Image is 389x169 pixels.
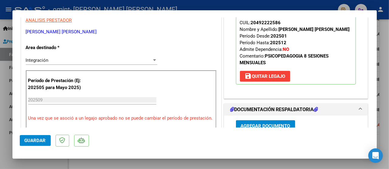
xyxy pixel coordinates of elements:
[240,20,350,65] span: CUIL: Nombre y Apellido: Período Desde: Período Hasta: Admite Dependencia:
[28,115,214,122] p: Una vez que se asoció a un legajo aprobado no se puede cambiar el período de prestación.
[25,138,46,143] span: Guardar
[241,123,290,129] span: Agregar Documento
[240,71,290,82] button: Quitar Legajo
[251,19,281,26] div: 20492222586
[26,18,72,23] span: ANALISIS PRESTADOR
[245,72,252,80] mat-icon: save
[279,27,350,32] strong: [PERSON_NAME] [PERSON_NAME]
[26,28,217,35] p: [PERSON_NAME] [PERSON_NAME]
[26,58,49,63] span: Integración
[26,44,83,51] p: Area destinado *
[271,33,287,39] strong: 202501
[230,106,318,113] h1: DOCUMENTACIÓN RESPALDATORIA
[368,148,383,163] div: Open Intercom Messenger
[245,74,285,79] span: Quitar Legajo
[20,135,51,146] button: Guardar
[283,47,289,52] strong: NO
[240,53,329,65] span: Comentario:
[270,40,287,45] strong: 202512
[236,120,295,131] button: Agregar Documento
[240,53,329,65] strong: PSICOPEDAGOGIA 8 SESIONES MENSUALES
[28,77,84,91] p: Período de Prestación (Ej: 202505 para Mayo 2025)
[224,104,368,116] mat-expansion-panel-header: DOCUMENTACIÓN RESPALDATORIA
